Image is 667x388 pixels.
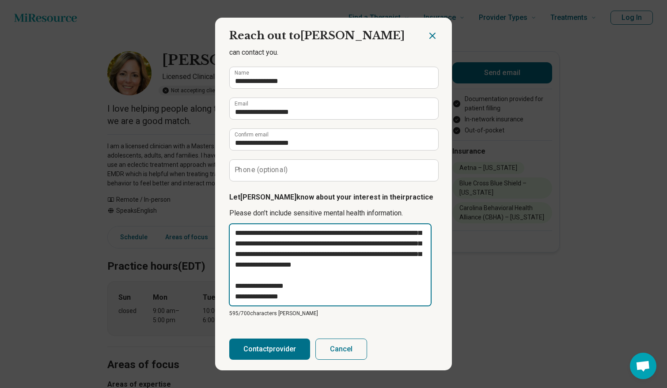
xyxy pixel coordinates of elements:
[235,70,249,75] label: Name
[229,29,405,42] span: Reach out to [PERSON_NAME]
[229,192,438,203] p: Let [PERSON_NAME] know about your interest in their practice
[235,101,248,106] label: Email
[427,30,438,41] button: Close dialog
[229,339,310,360] button: Contactprovider
[229,37,438,58] p: This information will only be shared with [PERSON_NAME] so they can contact you.
[235,132,269,137] label: Confirm email
[229,309,438,317] p: 595/ 700 characters [PERSON_NAME]
[235,166,288,173] label: Phone (optional)
[229,208,438,218] p: Please don’t include sensitive mental health information.
[315,339,367,360] button: Cancel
